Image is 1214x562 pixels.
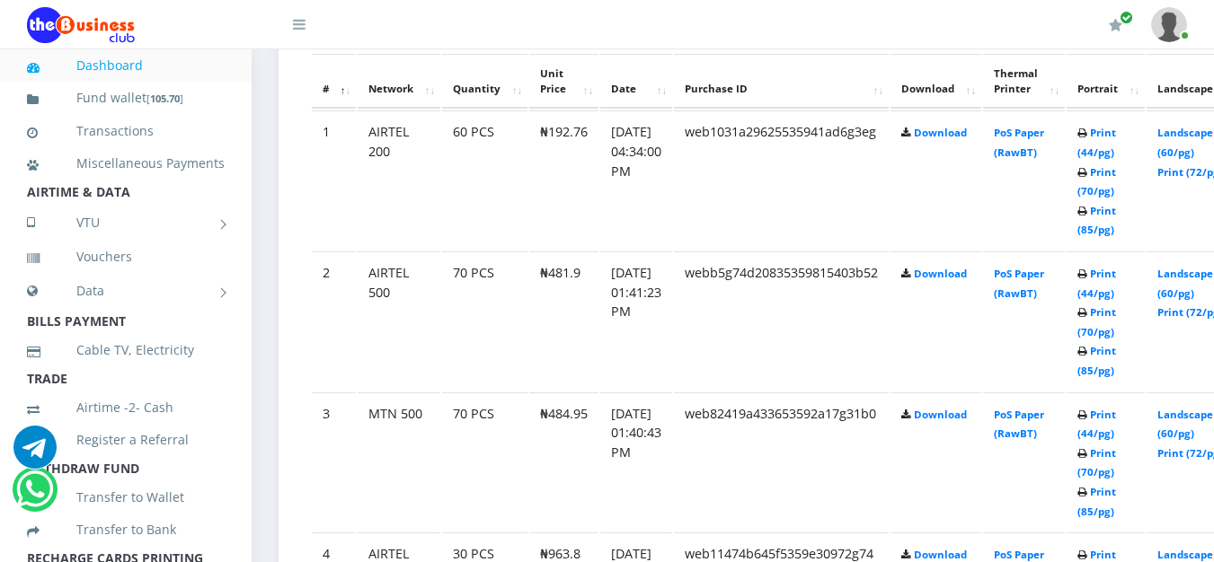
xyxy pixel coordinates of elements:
td: [DATE] 01:40:43 PM [600,392,672,531]
td: webb5g74d20835359815403b52 [674,251,889,391]
a: VTU [27,200,225,245]
th: Network: activate to sort column ascending [358,54,440,110]
th: Purchase ID: activate to sort column ascending [674,54,889,110]
td: 1 [312,110,356,250]
a: Download [914,408,967,421]
td: ₦481.9 [529,251,598,391]
a: Miscellaneous Payments [27,143,225,184]
td: MTN 500 [358,392,440,531]
a: Download [914,267,967,280]
span: Renew/Upgrade Subscription [1120,11,1133,24]
a: Airtime -2- Cash [27,387,225,428]
th: Thermal Printer: activate to sort column ascending [983,54,1065,110]
small: [ ] [146,92,183,105]
a: Print (85/pg) [1077,204,1116,237]
img: Logo [27,7,135,43]
a: Print (70/pg) [1077,446,1116,479]
a: Chat for support [13,439,57,469]
td: [DATE] 04:34:00 PM [600,110,672,250]
td: 70 PCS [442,251,527,391]
a: Landscape (60/pg) [1157,267,1213,300]
td: ₦192.76 [529,110,598,250]
a: Print (44/pg) [1077,126,1116,159]
img: User [1151,7,1187,42]
a: Print (44/pg) [1077,267,1116,300]
a: Vouchers [27,236,225,277]
a: Download [914,548,967,561]
td: AIRTEL 500 [358,251,440,391]
b: 105.70 [150,92,180,105]
a: Print (85/pg) [1077,485,1116,518]
th: Download: activate to sort column ascending [891,54,981,110]
a: PoS Paper (RawBT) [994,126,1044,159]
th: Date: activate to sort column ascending [600,54,672,110]
a: Landscape (60/pg) [1157,126,1213,159]
td: web82419a433653592a17g31b0 [674,392,889,531]
a: Dashboard [27,45,225,86]
td: ₦484.95 [529,392,598,531]
a: Landscape (60/pg) [1157,408,1213,441]
a: Chat for support [16,481,53,511]
td: web1031a29625535941ad6g3eg [674,110,889,250]
a: Data [27,268,225,313]
a: Transfer to Wallet [27,477,225,518]
a: PoS Paper (RawBT) [994,408,1044,441]
td: AIRTEL 200 [358,110,440,250]
th: Unit Price: activate to sort column ascending [529,54,598,110]
a: Download [914,126,967,139]
a: Print (70/pg) [1077,165,1116,198]
a: Register a Referral [27,419,225,461]
a: Print (70/pg) [1077,305,1116,338]
a: Fund wallet[105.70] [27,77,225,119]
i: Renew/Upgrade Subscription [1109,18,1122,32]
th: Portrait: activate to sort column ascending [1067,54,1145,110]
th: #: activate to sort column descending [312,54,356,110]
a: Print (85/pg) [1077,344,1116,377]
td: 60 PCS [442,110,527,250]
th: Quantity: activate to sort column ascending [442,54,527,110]
td: [DATE] 01:41:23 PM [600,251,672,391]
a: Transactions [27,110,225,152]
a: Cable TV, Electricity [27,329,225,371]
a: PoS Paper (RawBT) [994,267,1044,300]
a: Transfer to Bank [27,509,225,550]
td: 70 PCS [442,392,527,531]
a: Print (44/pg) [1077,408,1116,441]
td: 2 [312,251,356,391]
td: 3 [312,392,356,531]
